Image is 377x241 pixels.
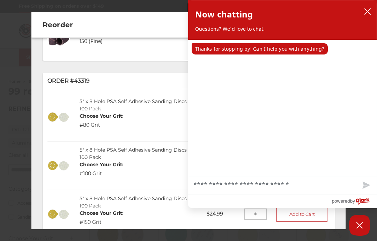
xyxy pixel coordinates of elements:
dt: Choose Your Grit: [80,209,124,217]
dd: #80 Grit [80,121,124,129]
a: Powered by Olark [332,195,377,208]
span: by [350,197,355,205]
p: Questions? We'd love to chat. [195,25,370,32]
button: Send message [354,176,377,195]
h2: Reorder [43,20,158,30]
p: Order #43319 [47,76,330,85]
button: Add to Cart [276,206,327,221]
p: Thanks for stopping by! Can I help you with anything? [192,43,328,54]
img: 5 [47,203,70,225]
dt: Choose Your Grit: [80,112,124,119]
span: powered [332,197,350,205]
button: Close Chatbox [349,215,370,236]
h2: Now chatting [195,7,253,21]
p: $24.99 [202,205,244,222]
a: 5" x 8 Hole PSA Self Adhesive Sanding Discs - 100 Pack [80,98,190,111]
div: chat [188,40,377,176]
dt: Choose Your Grit: [80,161,124,168]
dd: #150 Grit [80,218,124,226]
dd: 150 (Fine) [80,37,124,45]
a: 5" x 8 Hole PSA Self Adhesive Sanding Discs - 100 Pack [80,146,190,160]
a: 5" x 8 Hole PSA Self Adhesive Sanding Discs - 100 Pack [80,195,190,209]
button: close chatbox [362,6,373,17]
img: 5 [47,154,70,177]
dd: #100 Grit [80,170,124,177]
img: 5 [47,105,70,128]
